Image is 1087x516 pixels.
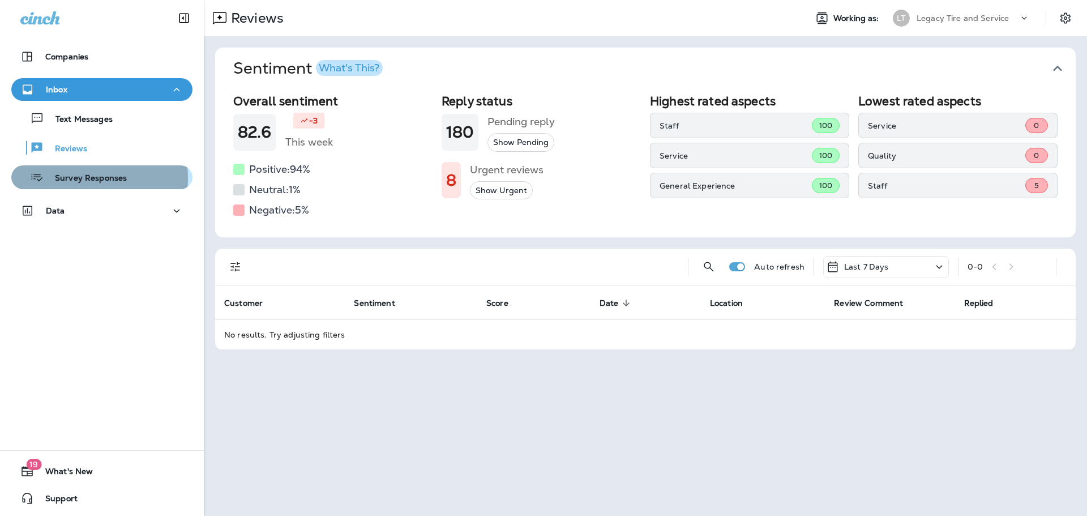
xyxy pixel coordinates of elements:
button: Companies [11,45,192,68]
h2: Overall sentiment [233,94,433,108]
span: Score [486,298,523,308]
h5: Urgent reviews [470,161,543,179]
p: Quality [868,151,1025,160]
span: 5 [1034,181,1039,190]
span: 19 [26,459,41,470]
h2: Lowest rated aspects [858,94,1058,108]
button: Reviews [11,136,192,160]
p: General Experience [660,181,812,190]
p: Reviews [44,144,87,155]
span: 100 [819,121,832,130]
td: No results. Try adjusting filters [215,319,1076,349]
span: Customer [224,298,277,308]
span: Support [34,494,78,508]
button: Survey Responses [11,165,192,189]
span: Sentiment [354,298,395,308]
span: Replied [964,298,994,308]
p: Staff [868,181,1025,190]
p: Reviews [226,10,284,27]
p: Inbox [46,85,67,94]
h1: Sentiment [233,59,383,78]
p: Staff [660,121,812,130]
span: Sentiment [354,298,409,308]
button: Text Messages [11,106,192,130]
h5: This week [285,133,333,151]
span: Review Comment [834,298,903,308]
h1: 180 [446,123,474,142]
button: Collapse Sidebar [168,7,200,29]
p: Service [868,121,1025,130]
div: SentimentWhat's This? [215,89,1076,237]
h1: 8 [446,171,456,190]
span: Location [710,298,743,308]
span: 100 [819,181,832,190]
p: Companies [45,52,88,61]
button: Search Reviews [697,255,720,278]
p: Service [660,151,812,160]
span: Review Comment [834,298,918,308]
span: 0 [1034,151,1039,160]
button: Filters [224,255,247,278]
button: Data [11,199,192,222]
span: Date [600,298,619,308]
h2: Reply status [442,94,641,108]
button: Show Urgent [470,181,533,200]
p: Last 7 Days [844,262,889,271]
button: SentimentWhat's This? [224,48,1085,89]
p: Text Messages [44,114,113,125]
span: Date [600,298,634,308]
p: Auto refresh [754,262,804,271]
button: Support [11,487,192,510]
button: What's This? [316,60,383,76]
span: Score [486,298,508,308]
span: What's New [34,467,93,480]
span: Working as: [833,14,881,23]
h5: Pending reply [487,113,555,131]
h5: Neutral: 1 % [249,181,301,199]
p: Legacy Tire and Service [917,14,1009,23]
h5: Positive: 94 % [249,160,310,178]
span: 0 [1034,121,1039,130]
p: -3 [309,115,318,126]
h2: Highest rated aspects [650,94,849,108]
button: Show Pending [487,133,554,152]
span: Replied [964,298,1008,308]
button: 19What's New [11,460,192,483]
button: Inbox [11,78,192,101]
div: LT [893,10,910,27]
span: Location [710,298,758,308]
h5: Negative: 5 % [249,201,309,219]
h1: 82.6 [238,123,272,142]
p: Data [46,206,65,215]
p: Survey Responses [44,173,127,184]
div: 0 - 0 [968,262,983,271]
span: Customer [224,298,263,308]
div: What's This? [319,63,379,73]
span: 100 [819,151,832,160]
button: Settings [1055,8,1076,28]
